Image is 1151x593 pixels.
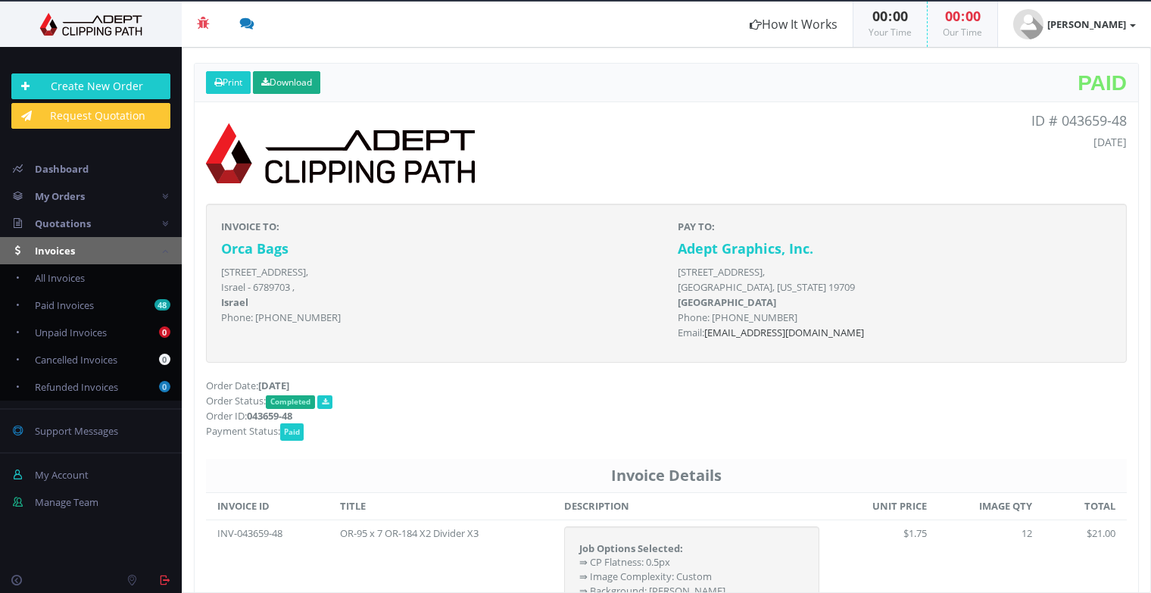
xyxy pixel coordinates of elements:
th: IMAGE QTY [938,493,1043,520]
b: 48 [154,299,170,311]
span: Manage Team [35,495,98,509]
th: DESCRIPTION [553,493,830,520]
strong: [DATE] [258,379,289,392]
img: logo-print.png [206,114,475,192]
p: [STREET_ADDRESS], Israel - 6789703 , Phone: [PHONE_NUMBER] [221,264,655,325]
th: Invoice Details [206,459,1127,493]
a: Download [253,71,320,94]
span: : [887,7,893,25]
img: Adept Graphics [11,13,170,36]
span: Dashboard [35,162,89,176]
strong: Orca Bags [221,239,289,257]
span: Completed [266,395,315,409]
b: Israel [221,295,248,309]
th: UNIT PRICE [831,493,938,520]
span: Unpaid Invoices [35,326,107,339]
p: Order Date: Order Status: Order ID: Payment Status: [206,378,1127,439]
span: Invoices [35,244,75,257]
div: OR-95 x 7 OR-184 X2 Divider X3 [340,526,491,541]
span: Refunded Invoices [35,380,118,394]
p: ID # 043659-48 [678,114,1127,129]
a: [PERSON_NAME] [998,2,1151,47]
b: 0 [159,326,170,338]
span: All Invoices [35,271,85,285]
strong: Job Options Selected: [579,542,683,555]
span: 00 [893,7,908,25]
a: Request Quotation [11,103,170,129]
b: 0 [159,354,170,365]
span: 00 [945,7,960,25]
b: 0 [159,381,170,392]
a: How It Works [735,2,853,47]
span: Paid Invoices [35,298,94,312]
th: TITLE [329,493,554,520]
span: 00 [872,7,887,25]
span: Support Messages [35,424,118,438]
span: My Account [35,468,89,482]
strong: [PERSON_NAME] [1047,17,1126,31]
a: [EMAIL_ADDRESS][DOMAIN_NAME] [704,326,864,339]
a: Download [317,395,333,409]
span: Cancelled Invoices [35,353,117,367]
strong: INVOICE TO: [221,220,279,233]
span: Quotations [35,217,91,230]
strong: Adept Graphics, Inc. [678,239,813,257]
span: My Orders [35,189,85,203]
b: [GEOGRAPHIC_DATA] [678,295,776,309]
p: [STREET_ADDRESS], [GEOGRAPHIC_DATA], [US_STATE] 19709 Phone: [PHONE_NUMBER] Email: [678,264,1112,340]
th: INVOICE ID [206,493,329,520]
th: TOTAL [1043,493,1127,520]
img: user_default.jpg [1013,9,1043,39]
small: Our Time [943,26,982,39]
span: Paid [1078,71,1127,94]
h5: [DATE] [678,136,1127,148]
a: Print [206,71,251,94]
span: 00 [965,7,981,25]
strong: PAY TO: [678,220,715,233]
a: Create New Order [11,73,170,99]
span: : [960,7,965,25]
span: Paid [280,423,304,441]
small: Your Time [869,26,912,39]
strong: 043659-48 [247,409,292,423]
